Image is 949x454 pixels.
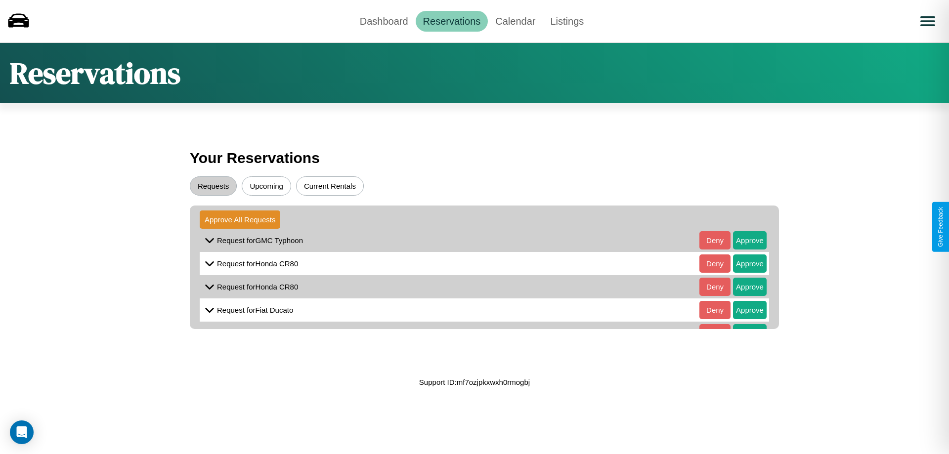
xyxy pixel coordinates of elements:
[190,176,237,196] button: Requests
[914,7,942,35] button: Open menu
[242,176,291,196] button: Upcoming
[419,375,530,389] p: Support ID: mf7ozjpkxwxh0rmogbj
[190,145,759,171] h3: Your Reservations
[10,420,34,444] div: Open Intercom Messenger
[937,207,944,247] div: Give Feedback
[416,11,488,32] a: Reservations
[699,278,731,296] button: Deny
[699,301,731,319] button: Deny
[10,53,180,93] h1: Reservations
[352,11,416,32] a: Dashboard
[733,301,767,319] button: Approve
[699,231,731,249] button: Deny
[488,11,543,32] a: Calendar
[296,176,364,196] button: Current Rentals
[217,327,303,340] p: Request for GMC Typhoon
[733,231,767,249] button: Approve
[699,254,731,273] button: Deny
[217,257,298,270] p: Request for Honda CR80
[733,254,767,273] button: Approve
[543,11,591,32] a: Listings
[217,234,303,247] p: Request for GMC Typhoon
[200,210,280,229] button: Approve All Requests
[733,278,767,296] button: Approve
[733,324,767,342] button: Approve
[217,280,298,293] p: Request for Honda CR80
[217,303,293,317] p: Request for Fiat Ducato
[699,324,731,342] button: Deny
